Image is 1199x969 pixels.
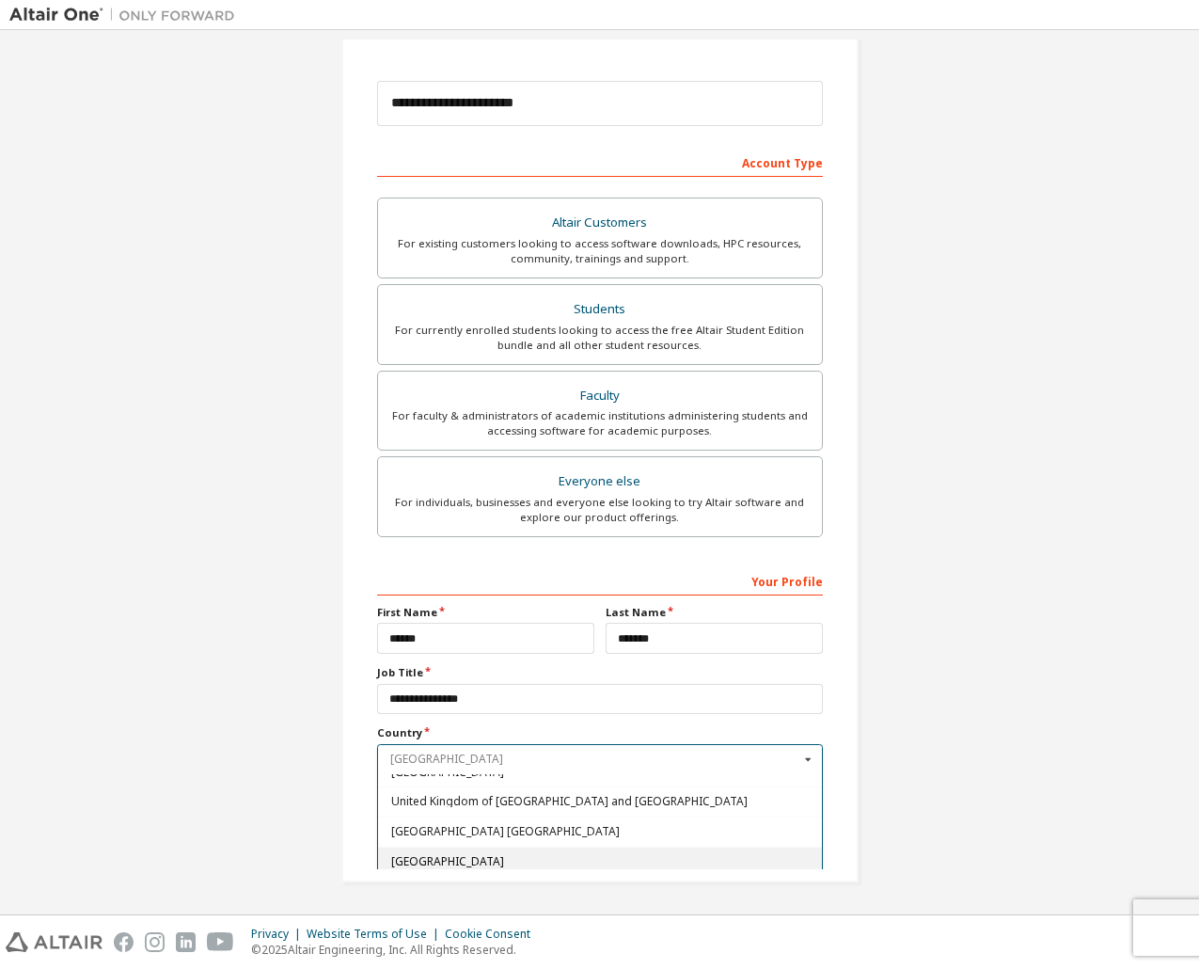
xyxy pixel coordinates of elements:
label: Country [377,725,823,740]
p: © 2025 Altair Engineering, Inc. All Rights Reserved. [251,942,542,958]
span: [GEOGRAPHIC_DATA] [390,766,809,777]
label: Job Title [377,665,823,680]
img: facebook.svg [114,932,134,952]
span: [GEOGRAPHIC_DATA] [390,856,809,867]
div: For individuals, businesses and everyone else looking to try Altair software and explore our prod... [389,495,811,525]
div: Faculty [389,383,811,409]
img: linkedin.svg [176,932,196,952]
div: For currently enrolled students looking to access the free Altair Student Edition bundle and all ... [389,323,811,353]
div: For faculty & administrators of academic institutions administering students and accessing softwa... [389,408,811,438]
label: First Name [377,605,594,620]
div: For existing customers looking to access software downloads, HPC resources, community, trainings ... [389,236,811,266]
img: Altair One [9,6,245,24]
span: [GEOGRAPHIC_DATA] [GEOGRAPHIC_DATA] [390,826,809,837]
label: Last Name [606,605,823,620]
div: Students [389,296,811,323]
div: Everyone else [389,469,811,495]
img: instagram.svg [145,932,165,952]
div: Cookie Consent [445,927,542,942]
div: Your Profile [377,565,823,596]
div: Altair Customers [389,210,811,236]
div: Website Terms of Use [307,927,445,942]
div: Privacy [251,927,307,942]
img: youtube.svg [207,932,234,952]
div: Account Type [377,147,823,177]
img: altair_logo.svg [6,932,103,952]
span: United Kingdom of [GEOGRAPHIC_DATA] and [GEOGRAPHIC_DATA] [390,796,809,807]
